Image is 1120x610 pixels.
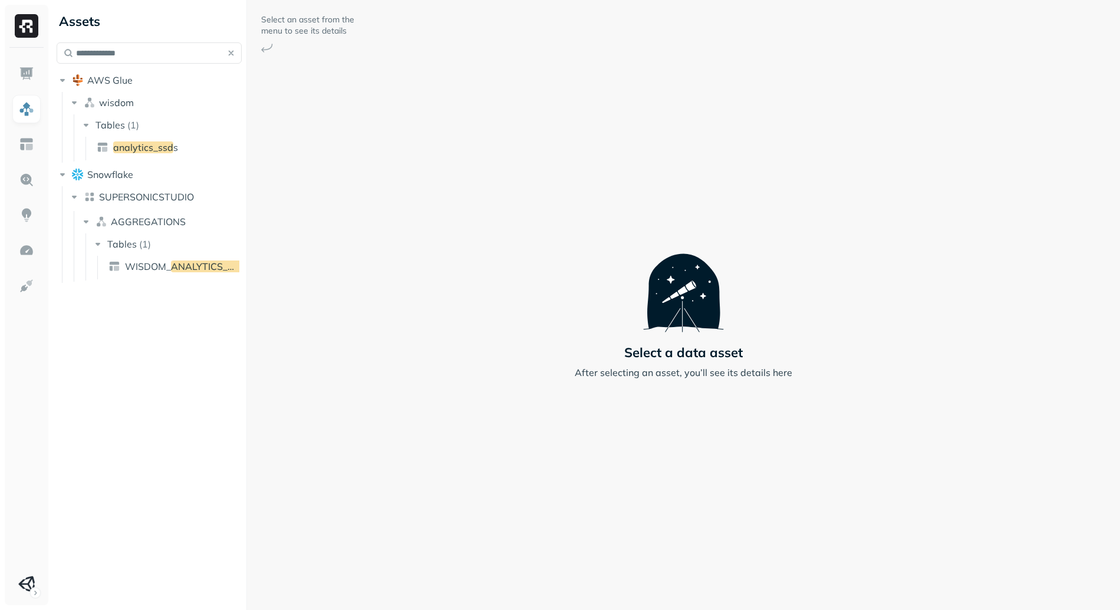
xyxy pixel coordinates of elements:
img: Optimization [19,243,34,258]
img: Insights [19,207,34,223]
a: analytics_ssds [92,138,243,157]
img: Asset Explorer [19,137,34,152]
span: Tables [95,119,125,131]
span: analytics_ssd [113,141,173,153]
img: Assets [19,101,34,117]
img: namespace [95,216,107,227]
img: root [72,74,84,86]
div: Assets [57,12,242,31]
span: SUPERSONICSTUDIO [99,191,194,203]
span: ANALYTICS_SSD [171,261,246,272]
img: Telescope [643,230,724,332]
button: AGGREGATIONS [80,212,243,231]
img: lake [84,191,95,203]
span: WISDOM_ [125,261,171,272]
span: wisdom [99,97,134,108]
img: Integrations [19,278,34,294]
p: Select an asset from the menu to see its details [261,14,355,37]
img: Unity [18,576,35,592]
button: wisdom [68,93,242,112]
button: Tables(1) [80,116,243,134]
button: Tables(1) [92,235,243,253]
p: Select a data asset [624,344,743,361]
img: Query Explorer [19,172,34,187]
span: AWS Glue [87,74,133,86]
img: root [72,169,84,180]
p: ( 1 ) [139,238,151,250]
p: ( 1 ) [127,119,139,131]
img: table [97,141,108,153]
span: AGGREGATIONS [111,216,186,227]
button: SUPERSONICSTUDIO [68,187,242,206]
img: Dashboard [19,66,34,81]
p: After selecting an asset, you’ll see its details here [575,365,792,380]
img: Arrow [261,44,273,52]
span: Tables [107,238,137,250]
img: Ryft [15,14,38,38]
span: Snowflake [87,169,133,180]
button: AWS Glue [57,71,242,90]
img: namespace [84,97,95,108]
a: WISDOM_ANALYTICS_SSD [104,257,244,276]
img: table [108,261,120,272]
button: Snowflake [57,165,242,184]
span: s [173,141,178,153]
